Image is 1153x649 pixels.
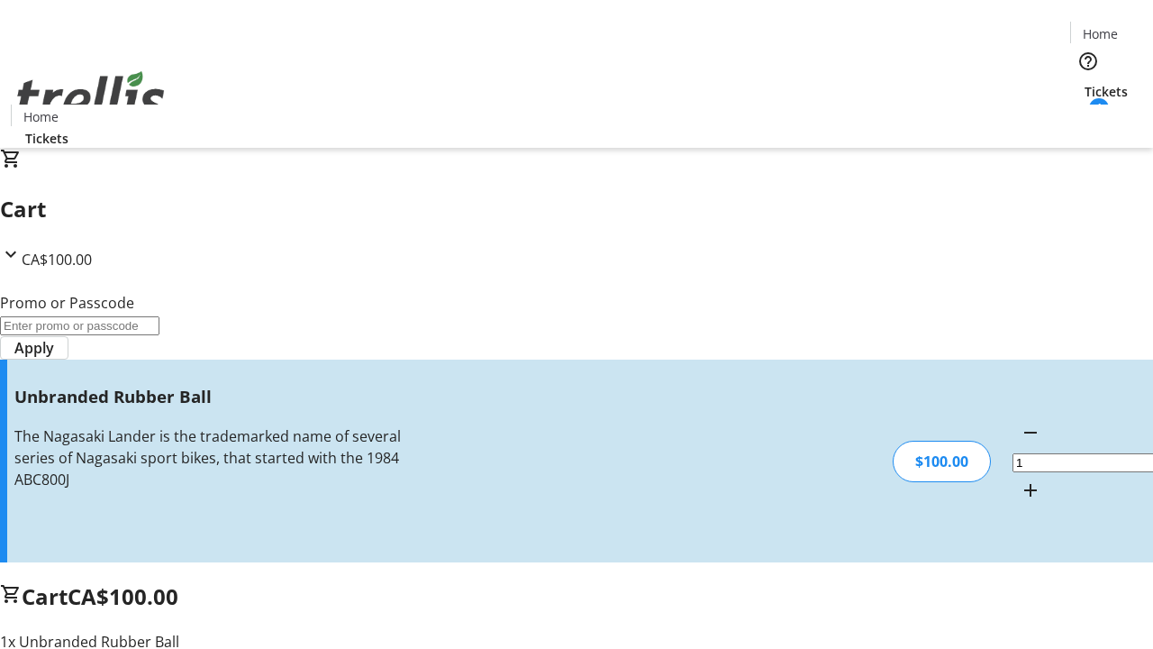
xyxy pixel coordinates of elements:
[22,250,92,270] span: CA$100.00
[1070,82,1142,101] a: Tickets
[14,425,408,490] div: The Nagasaki Lander is the trademarked name of several series of Nagasaki sport bikes, that start...
[23,107,59,126] span: Home
[1070,43,1106,79] button: Help
[1085,82,1128,101] span: Tickets
[12,107,69,126] a: Home
[11,51,171,142] img: Orient E2E Organization FpTSwFFZlG's Logo
[1083,24,1118,43] span: Home
[1012,415,1049,451] button: Decrement by one
[11,129,83,148] a: Tickets
[1071,24,1129,43] a: Home
[14,384,408,409] h3: Unbranded Rubber Ball
[25,129,68,148] span: Tickets
[1012,472,1049,508] button: Increment by one
[893,441,991,482] div: $100.00
[14,337,54,359] span: Apply
[1070,101,1106,137] button: Cart
[68,581,178,611] span: CA$100.00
